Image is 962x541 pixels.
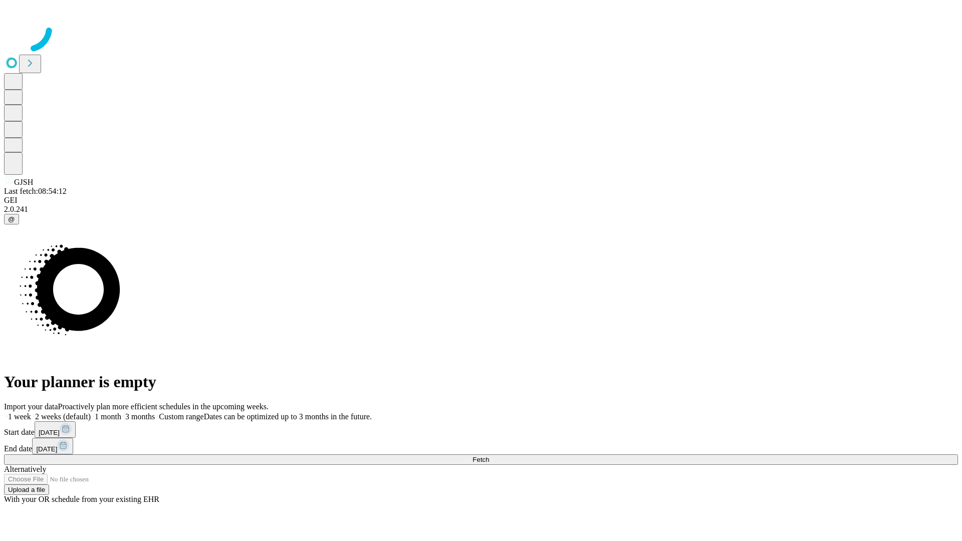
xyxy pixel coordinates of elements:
[4,402,58,411] span: Import your data
[8,215,15,223] span: @
[159,412,203,421] span: Custom range
[35,421,76,438] button: [DATE]
[4,438,958,454] div: End date
[14,178,33,186] span: GJSH
[4,454,958,465] button: Fetch
[32,438,73,454] button: [DATE]
[4,465,46,473] span: Alternatively
[4,421,958,438] div: Start date
[4,196,958,205] div: GEI
[58,402,269,411] span: Proactively plan more efficient schedules in the upcoming weeks.
[125,412,155,421] span: 3 months
[4,214,19,224] button: @
[4,373,958,391] h1: Your planner is empty
[39,429,60,436] span: [DATE]
[4,495,159,503] span: With your OR schedule from your existing EHR
[4,484,49,495] button: Upload a file
[36,445,57,453] span: [DATE]
[35,412,91,421] span: 2 weeks (default)
[4,205,958,214] div: 2.0.241
[8,412,31,421] span: 1 week
[4,187,67,195] span: Last fetch: 08:54:12
[204,412,372,421] span: Dates can be optimized up to 3 months in the future.
[472,456,489,463] span: Fetch
[95,412,121,421] span: 1 month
